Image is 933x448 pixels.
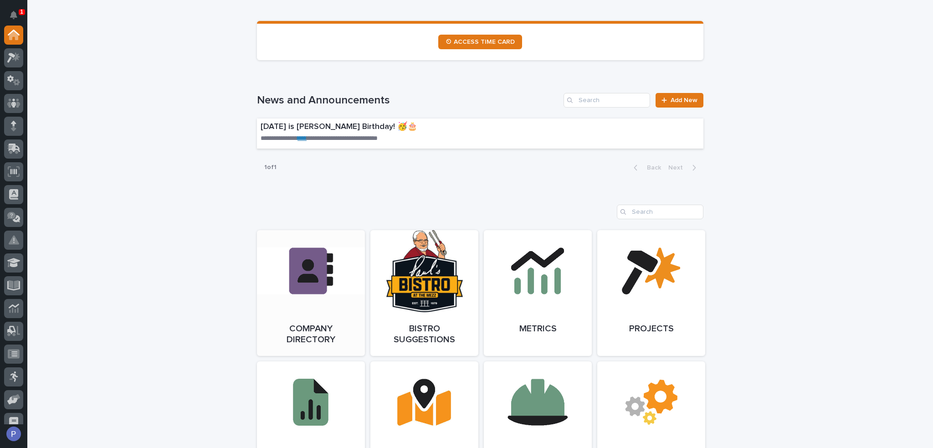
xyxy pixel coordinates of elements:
[665,164,703,172] button: Next
[641,165,661,171] span: Back
[446,39,515,45] span: ⏲ ACCESS TIME CARD
[4,5,23,25] button: Notifications
[11,11,23,26] div: Notifications1
[617,205,703,219] input: Search
[257,156,284,179] p: 1 of 1
[261,122,569,132] p: [DATE] is [PERSON_NAME] Birthday! 🥳🎂
[597,230,705,356] a: Projects
[484,230,592,356] a: Metrics
[257,94,560,107] h1: News and Announcements
[370,230,478,356] a: Bistro Suggestions
[257,230,365,356] a: Company Directory
[671,97,697,103] span: Add New
[626,164,665,172] button: Back
[4,424,23,443] button: users-avatar
[438,35,522,49] a: ⏲ ACCESS TIME CARD
[564,93,650,108] input: Search
[668,165,688,171] span: Next
[20,9,23,15] p: 1
[656,93,703,108] a: Add New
